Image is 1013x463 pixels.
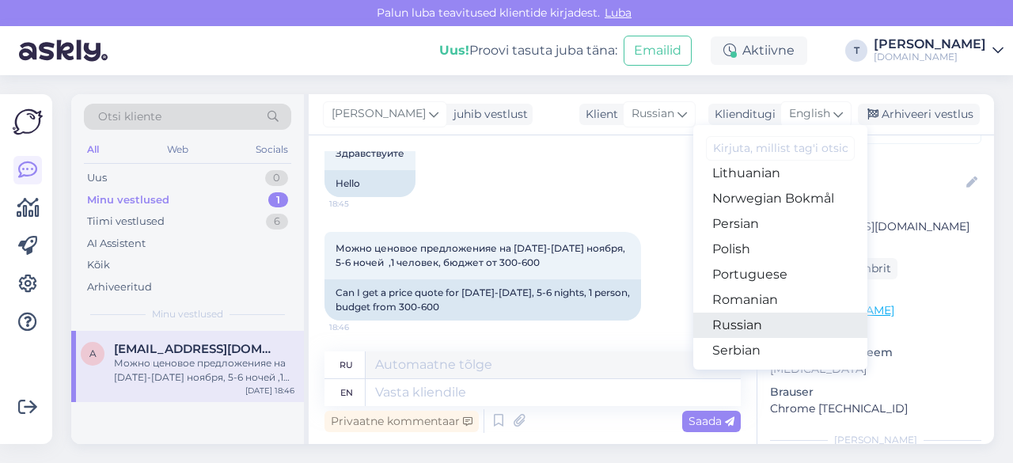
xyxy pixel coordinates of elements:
span: Можно ценовое предложенияе на [DATE]-[DATE] ноября, 5-6 ночей ,1 человек, бюджет от 300-600 [336,242,628,268]
div: 0 [265,170,288,186]
button: Emailid [624,36,692,66]
div: [DATE] 18:46 [245,385,294,397]
b: Uus! [439,43,469,58]
a: Lithuanian [693,161,867,186]
span: [PERSON_NAME] [332,105,426,123]
span: Russian [632,105,674,123]
div: T [845,40,867,62]
div: All [84,139,102,160]
div: [PERSON_NAME] [874,38,986,51]
p: [MEDICAL_DATA] [770,361,981,378]
a: Persian [693,211,867,237]
span: Saada [689,414,734,428]
div: Aktiivne [711,36,807,65]
div: Hello [324,170,415,197]
input: Kirjuta, millist tag'i otsid [706,136,855,161]
div: Можно ценовое предложенияе на [DATE]-[DATE] ноября, 5-6 ночей ,1 человек, бюджет от 300-600 [114,356,294,385]
div: Minu vestlused [87,192,169,208]
div: Uus [87,170,107,186]
div: Proovi tasuta juba täna: [439,41,617,60]
a: Romanian [693,287,867,313]
div: 6 [266,214,288,230]
span: English [789,105,830,123]
div: Arhiveeri vestlus [858,104,980,125]
div: Kõik [87,257,110,273]
span: 18:45 [329,198,389,210]
div: en [340,379,353,406]
div: 1 [268,192,288,208]
span: Otsi kliente [98,108,161,125]
p: Kliendi telefon [770,241,981,258]
div: Klienditugi [708,106,776,123]
span: Minu vestlused [152,307,223,321]
p: Kliendi email [770,202,981,218]
a: Serbian [693,338,867,363]
div: Tiimi vestlused [87,214,165,230]
p: Brauser [770,384,981,400]
div: [PERSON_NAME] [770,433,981,447]
div: [DOMAIN_NAME] [874,51,986,63]
a: Russian [693,313,867,338]
span: 18:46 [329,321,389,333]
span: ajehvik@mail.ru [114,342,279,356]
span: Luba [600,6,636,20]
span: a [89,347,97,359]
div: ru [340,351,353,378]
div: juhib vestlust [447,106,528,123]
p: Vaata edasi ... [770,324,981,338]
div: Klient [579,106,618,123]
span: Здравствуйте [336,147,404,159]
img: Askly Logo [13,107,43,137]
div: AI Assistent [87,236,146,252]
input: Lisa nimi [771,174,963,192]
p: Klienditeekond [770,286,981,302]
a: Norwegian Bokmål [693,186,867,211]
p: [EMAIL_ADDRESS][DOMAIN_NAME] [770,218,981,235]
p: Operatsioonisüsteem [770,344,981,361]
div: Socials [252,139,291,160]
div: Privaatne kommentaar [324,411,479,432]
a: Portuguese [693,262,867,287]
div: Can I get a price quote for [DATE]-[DATE], 5-6 nights, 1 person, budget from 300-600 [324,279,641,321]
div: Arhiveeritud [87,279,152,295]
p: Kliendi nimi [770,150,981,167]
p: Chrome [TECHNICAL_ID] [770,400,981,417]
a: Polish [693,237,867,262]
div: Web [164,139,192,160]
a: [PERSON_NAME][DOMAIN_NAME] [874,38,1004,63]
